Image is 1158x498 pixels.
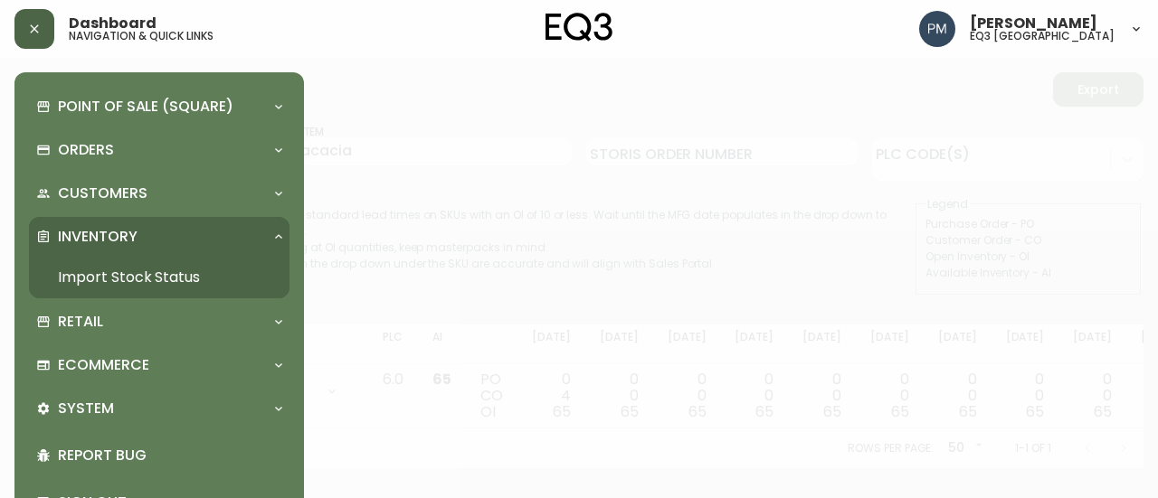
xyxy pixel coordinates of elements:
div: Point of Sale (Square) [29,87,289,127]
p: Report Bug [58,446,282,465]
div: Customers [29,174,289,213]
div: System [29,389,289,428]
div: Report Bug [29,432,289,479]
div: Retail [29,302,289,342]
img: 0a7c5790205149dfd4c0ba0a3a48f705 [919,11,955,47]
p: Orders [58,140,114,160]
p: Inventory [58,227,138,247]
p: Ecommerce [58,355,149,375]
span: Dashboard [69,16,157,31]
div: Ecommerce [29,345,289,385]
h5: eq3 [GEOGRAPHIC_DATA] [970,31,1115,42]
h5: navigation & quick links [69,31,214,42]
span: [PERSON_NAME] [970,16,1097,31]
div: Orders [29,130,289,170]
p: Retail [58,312,103,332]
p: Customers [58,183,147,203]
img: logo [546,13,612,42]
p: System [58,399,114,418]
a: Import Stock Status [29,257,289,298]
p: Point of Sale (Square) [58,97,233,117]
div: Inventory [29,217,289,257]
